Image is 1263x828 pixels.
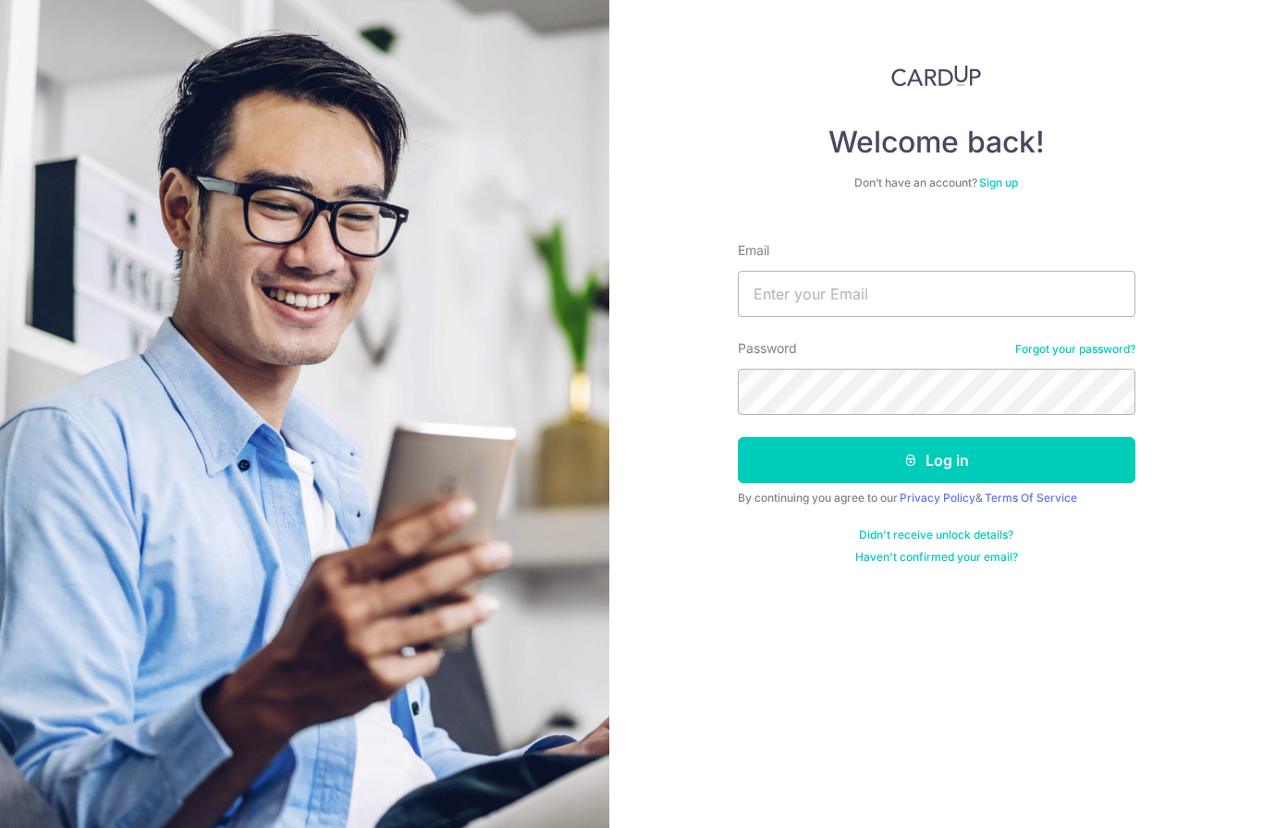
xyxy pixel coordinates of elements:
a: Terms Of Service [985,491,1077,505]
a: Privacy Policy [900,491,975,505]
a: Didn't receive unlock details? [859,528,1013,542]
div: Don’t have an account? [738,176,1135,190]
a: Forgot your password? [1015,342,1135,357]
img: CardUp Logo [891,65,982,87]
h4: Welcome back! [738,124,1135,161]
a: Haven't confirmed your email? [855,550,1018,565]
label: Password [738,339,797,358]
div: By continuing you agree to our & [738,491,1135,505]
button: Log in [738,437,1135,483]
a: Sign up [979,176,1018,189]
input: Enter your Email [738,271,1135,317]
label: Email [738,241,769,260]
